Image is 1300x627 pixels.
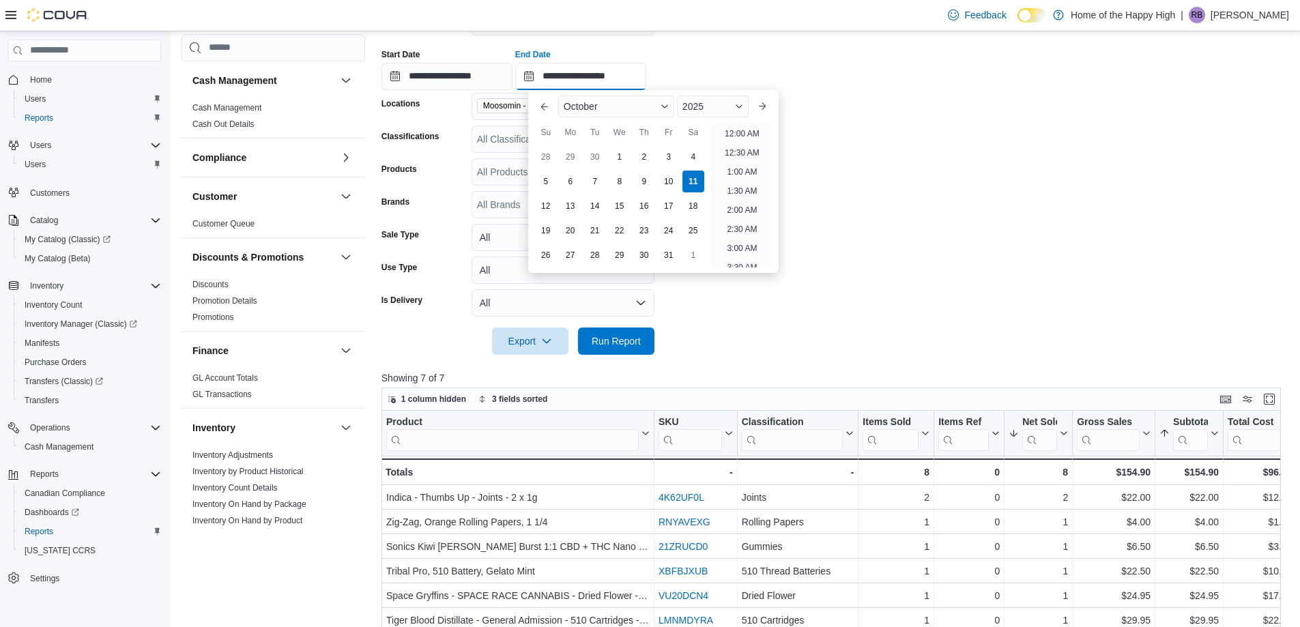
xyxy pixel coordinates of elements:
[192,483,278,493] a: Inventory Count Details
[584,171,606,192] div: day-7
[1159,514,1219,530] div: $4.00
[25,507,79,518] span: Dashboards
[338,72,354,89] button: Cash Management
[192,74,277,87] h3: Cash Management
[584,146,606,168] div: day-30
[30,469,59,480] span: Reports
[14,353,167,372] button: Purchase Orders
[30,188,70,199] span: Customers
[1228,514,1292,530] div: $1.96
[938,514,1000,530] div: 0
[192,102,261,113] span: Cash Management
[25,71,161,88] span: Home
[3,211,167,230] button: Catalog
[25,185,75,201] a: Customers
[381,131,439,142] label: Classifications
[192,119,255,130] span: Cash Out Details
[863,416,929,451] button: Items Sold
[182,276,365,331] div: Discounts & Promotions
[19,542,101,559] a: [US_STATE] CCRS
[192,103,261,113] a: Cash Management
[1181,7,1183,23] p: |
[14,155,167,174] button: Users
[1228,416,1281,429] div: Total Cost
[1173,416,1208,429] div: Subtotal
[192,151,246,164] h3: Compliance
[721,221,762,237] li: 2:30 AM
[381,49,420,60] label: Start Date
[659,590,708,601] a: VU20DCN4
[192,280,229,289] a: Discounts
[192,312,234,323] span: Promotions
[659,541,708,552] a: 21ZRUCD0
[515,63,646,90] input: Press the down key to enter a popover containing a calendar. Press the escape key to close the po...
[25,395,59,406] span: Transfers
[192,373,258,383] span: GL Account Totals
[19,91,161,107] span: Users
[401,394,466,405] span: 1 column hidden
[741,514,854,530] div: Rolling Papers
[192,515,302,526] span: Inventory On Hand by Product
[609,220,631,242] div: day-22
[192,466,304,477] span: Inventory by Product Historical
[192,219,255,229] a: Customer Queue
[19,373,161,390] span: Transfers (Classic)
[192,482,278,493] span: Inventory Count Details
[1159,489,1219,506] div: $22.00
[677,96,749,117] div: Button. Open the year selector. 2025 is currently selected.
[19,504,85,521] a: Dashboards
[3,465,167,484] button: Reports
[14,249,167,268] button: My Catalog (Beta)
[25,137,161,154] span: Users
[1022,416,1057,429] div: Net Sold
[14,315,167,334] a: Inventory Manager (Classic)
[14,89,167,108] button: Users
[863,416,919,429] div: Items Sold
[25,488,105,499] span: Canadian Compliance
[192,499,306,509] a: Inventory On Hand by Package
[515,49,551,60] label: End Date
[25,278,161,294] span: Inventory
[535,195,557,217] div: day-12
[578,327,654,355] button: Run Report
[25,278,69,294] button: Inventory
[19,231,116,248] a: My Catalog (Classic)
[1228,464,1292,480] div: $96.00
[19,485,161,501] span: Canadian Compliance
[19,156,161,173] span: Users
[741,416,854,451] button: Classification
[386,416,650,451] button: Product
[338,420,354,436] button: Inventory
[19,392,64,409] a: Transfers
[1009,464,1068,480] div: 8
[14,484,167,503] button: Canadian Compliance
[534,96,555,117] button: Previous Month
[1159,464,1219,480] div: $154.90
[564,101,598,112] span: October
[19,354,92,370] a: Purchase Orders
[25,234,111,245] span: My Catalog (Classic)
[192,312,234,322] a: Promotions
[1228,416,1281,451] div: Total Cost
[25,526,53,537] span: Reports
[192,250,304,264] h3: Discounts & Promotions
[942,1,1011,29] a: Feedback
[719,126,765,142] li: 12:00 AM
[14,503,167,522] a: Dashboards
[500,327,560,355] span: Export
[477,98,607,113] span: Moosomin - Moosomin Pipestone - Fire & Flower
[25,441,93,452] span: Cash Management
[721,240,762,257] li: 3:00 AM
[1217,391,1234,407] button: Keyboard shortcuts
[682,171,704,192] div: day-11
[1017,8,1046,23] input: Dark Mode
[863,489,929,506] div: 2
[19,439,161,455] span: Cash Management
[19,542,161,559] span: Washington CCRS
[659,516,710,527] a: RNYAVEXG
[338,342,354,359] button: Finance
[659,492,704,503] a: 4K62UF0L
[381,63,512,90] input: Press the down key to open a popover containing a calendar.
[560,171,581,192] div: day-6
[659,416,733,451] button: SKU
